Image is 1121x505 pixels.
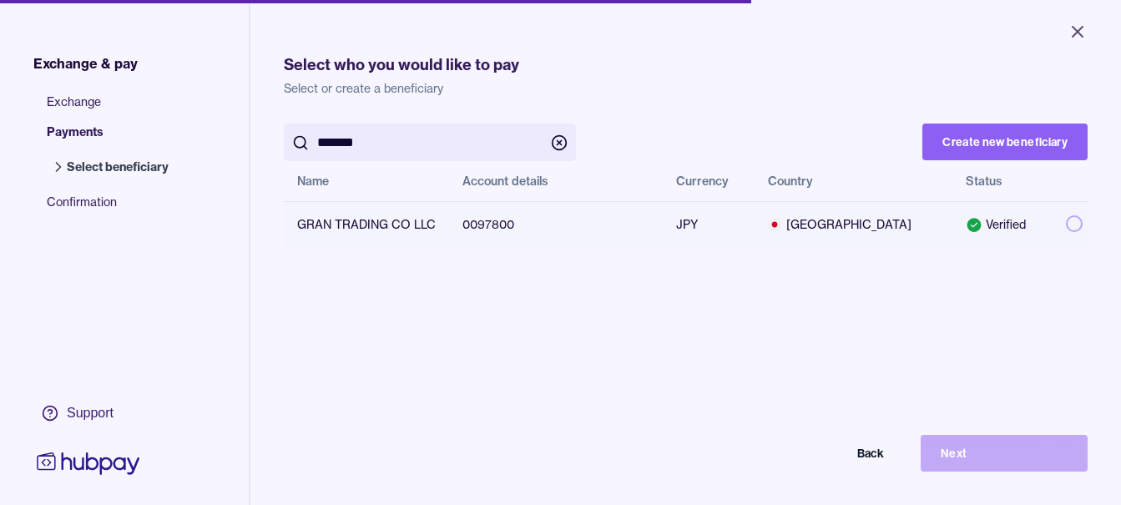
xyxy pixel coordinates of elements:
[1048,13,1108,50] button: Close
[284,201,449,248] td: GRAN TRADING CO LLC
[317,124,543,161] input: search
[966,216,1040,233] div: Verified
[67,159,169,175] span: Select beneficiary
[47,194,185,224] span: Confirmation
[663,161,755,201] th: Currency
[284,80,1088,97] p: Select or create a beneficiary
[284,161,449,201] th: Name
[952,161,1053,201] th: Status
[33,396,144,431] a: Support
[922,124,1088,160] button: Create new beneficiary
[449,161,663,201] th: Account details
[47,124,185,154] span: Payments
[755,161,952,201] th: Country
[67,404,114,422] div: Support
[737,435,904,472] button: Back
[47,93,185,124] span: Exchange
[33,53,138,73] span: Exchange & pay
[768,216,939,233] span: [GEOGRAPHIC_DATA]
[663,201,755,248] td: JPY
[284,53,1088,77] h1: Select who you would like to pay
[449,201,663,248] td: 0097800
